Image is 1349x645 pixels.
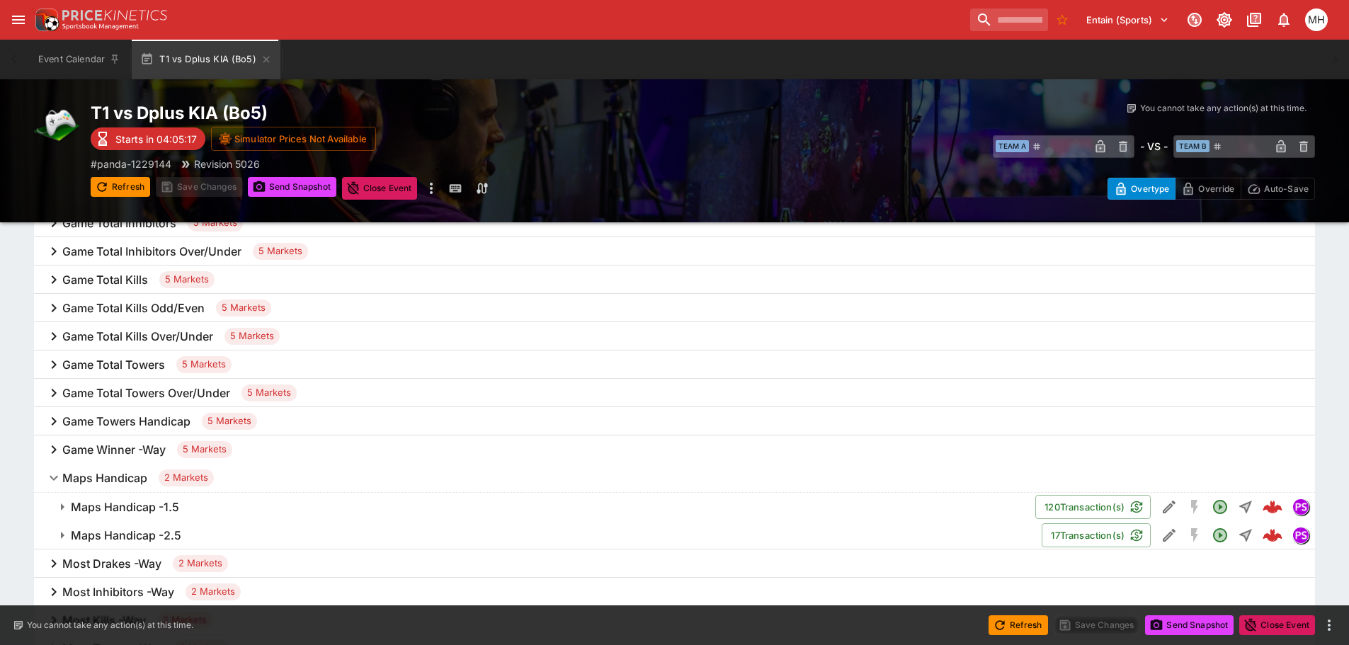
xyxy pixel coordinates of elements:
[1156,523,1182,548] button: Edit Detail
[186,585,241,599] span: 2 Markets
[1078,8,1178,31] button: Select Tenant
[989,615,1048,635] button: Refresh
[1182,523,1207,548] button: SGM Disabled
[1233,523,1258,548] button: Straight
[1207,494,1233,520] button: Open
[1156,494,1182,520] button: Edit Detail
[62,273,148,287] h6: Game Total Kills
[62,301,205,316] h6: Game Total Kills Odd/Even
[62,386,230,401] h6: Game Total Towers Over/Under
[216,301,271,315] span: 5 Markets
[91,156,171,171] p: Copy To Clipboard
[1212,7,1237,33] button: Toggle light/dark mode
[1212,498,1229,515] svg: Open
[970,8,1048,31] input: search
[1212,527,1229,544] svg: Open
[996,140,1029,152] span: Team A
[132,40,280,79] button: T1 vs Dplus KIA (Bo5)
[1241,7,1267,33] button: Documentation
[202,414,257,428] span: 5 Markets
[1263,525,1282,545] div: 99640bb1-a3ee-4db7-8f0c-bdc53a43fdd5
[159,273,215,287] span: 5 Markets
[177,443,232,457] span: 5 Markets
[1182,494,1207,520] button: SGM Disabled
[62,244,241,259] h6: Game Total Inhibitors Over/Under
[71,528,181,543] h6: Maps Handicap -2.5
[31,6,59,34] img: PriceKinetics Logo
[241,386,297,400] span: 5 Markets
[62,414,190,429] h6: Game Towers Handicap
[1140,139,1168,154] h6: - VS -
[1293,527,1309,543] img: pandascore
[91,102,703,124] h2: Copy To Clipboard
[1145,615,1234,635] button: Send Snapshot
[248,177,336,197] button: Send Snapshot
[342,177,418,200] button: Close Event
[115,132,197,147] p: Starts in 04:05:17
[62,585,174,600] h6: Most Inhibitors -Way
[62,358,165,372] h6: Game Total Towers
[1292,498,1309,515] div: pandascore
[1263,497,1282,517] div: a7d2be90-e479-47dd-be27-3c1219f0383f
[62,23,139,30] img: Sportsbook Management
[62,443,166,457] h6: Game Winner -Way
[1301,4,1332,35] button: Michael Hutchinson
[62,471,147,486] h6: Maps Handicap
[1198,181,1234,196] p: Override
[224,329,280,343] span: 5 Markets
[62,216,176,231] h6: Game Total Inhibitors
[159,471,214,485] span: 2 Markets
[1182,7,1207,33] button: Connected to PK
[1292,527,1309,544] div: pandascore
[1176,140,1209,152] span: Team B
[6,7,31,33] button: open drawer
[1258,521,1287,549] a: 99640bb1-a3ee-4db7-8f0c-bdc53a43fdd5
[176,358,232,372] span: 5 Markets
[62,329,213,344] h6: Game Total Kills Over/Under
[1321,617,1338,634] button: more
[30,40,129,79] button: Event Calendar
[34,493,1035,521] button: Maps Handicap -1.5
[62,10,167,21] img: PriceKinetics
[1108,178,1315,200] div: Start From
[188,216,243,230] span: 5 Markets
[1258,493,1287,521] a: a7d2be90-e479-47dd-be27-3c1219f0383f
[1239,615,1315,635] button: Close Event
[1042,523,1151,547] button: 17Transaction(s)
[194,156,260,171] p: Revision 5026
[253,244,308,258] span: 5 Markets
[1140,102,1307,115] p: You cannot take any action(s) at this time.
[211,127,376,151] button: Simulator Prices Not Available
[1305,8,1328,31] div: Michael Hutchinson
[1175,178,1241,200] button: Override
[1233,494,1258,520] button: Straight
[1035,495,1151,519] button: 120Transaction(s)
[1241,178,1315,200] button: Auto-Save
[27,619,193,632] p: You cannot take any action(s) at this time.
[34,464,1315,492] button: Maps Handicap2 Markets
[1263,497,1282,517] img: logo-cerberus--red.svg
[1207,523,1233,548] button: Open
[1108,178,1176,200] button: Overtype
[34,521,1042,549] button: Maps Handicap -2.5
[91,177,150,197] button: Refresh
[423,177,440,200] button: more
[1131,181,1169,196] p: Overtype
[34,102,79,147] img: esports.png
[173,556,228,571] span: 2 Markets
[1293,499,1309,515] img: pandascore
[1263,525,1282,545] img: logo-cerberus--red.svg
[1264,181,1309,196] p: Auto-Save
[1051,8,1074,31] button: No Bookmarks
[71,500,179,515] h6: Maps Handicap -1.5
[1271,7,1297,33] button: Notifications
[62,556,161,571] h6: Most Drakes -Way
